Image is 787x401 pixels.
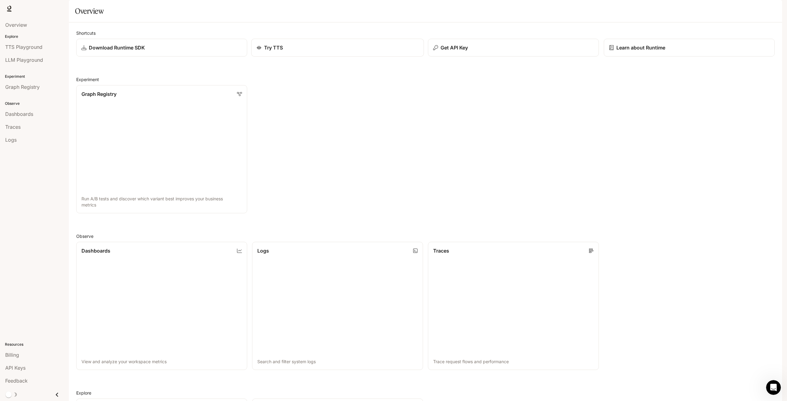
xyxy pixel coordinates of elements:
[81,196,242,208] p: Run A/B tests and discover which variant best improves your business metrics
[76,39,247,57] a: Download Runtime SDK
[76,242,247,370] a: DashboardsView and analyze your workspace metrics
[76,85,247,213] a: Graph RegistryRun A/B tests and discover which variant best improves your business metrics
[76,30,775,36] h2: Shortcuts
[81,359,242,365] p: View and analyze your workspace metrics
[264,44,283,51] p: Try TTS
[441,44,468,51] p: Get API Key
[81,90,117,98] p: Graph Registry
[433,359,594,365] p: Trace request flows and performance
[89,44,145,51] p: Download Runtime SDK
[251,39,424,57] a: Try TTS
[616,44,665,51] p: Learn about Runtime
[76,390,775,396] h2: Explore
[257,247,269,254] p: Logs
[252,242,423,370] a: LogsSearch and filter system logs
[81,247,110,254] p: Dashboards
[428,242,599,370] a: TracesTrace request flows and performance
[76,76,775,83] h2: Experiment
[257,359,418,365] p: Search and filter system logs
[433,247,449,254] p: Traces
[604,39,775,57] a: Learn about Runtime
[766,380,781,395] iframe: Intercom live chat
[75,5,104,17] h1: Overview
[76,233,775,239] h2: Observe
[428,39,599,57] button: Get API Key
